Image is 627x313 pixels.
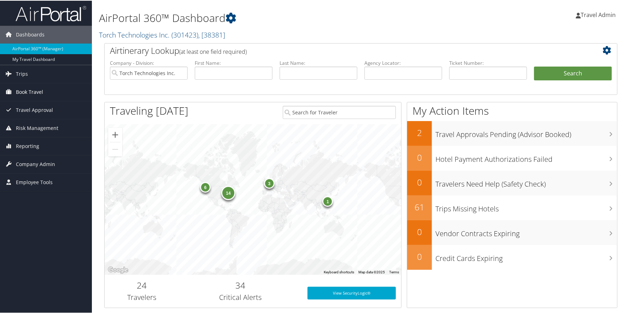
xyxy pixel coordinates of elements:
span: Map data ©2025 [358,269,385,273]
span: Book Travel [16,82,43,100]
span: Reporting [16,137,39,154]
span: Company Admin [16,155,55,172]
label: Company - Division: [110,59,188,66]
h2: 0 [407,151,432,163]
a: View SecurityLogic® [307,286,396,299]
a: 0Travelers Need Help (Safety Check) [407,170,617,195]
span: , [ 38381 ] [198,29,225,39]
a: 61Trips Missing Hotels [407,195,617,220]
button: Keyboard shortcuts [324,269,354,274]
a: 0Credit Cards Expiring [407,244,617,269]
span: Dashboards [16,25,45,43]
div: 6 [200,181,211,192]
h3: Hotel Payment Authorizations Failed [435,150,617,164]
h3: Travelers [110,292,174,302]
a: Terms (opens in new tab) [389,269,399,273]
span: Risk Management [16,119,58,136]
span: Travel Admin [581,10,616,18]
a: Travel Admin [576,4,623,25]
h1: AirPortal 360™ Dashboard [99,10,448,25]
h2: 2 [407,126,432,138]
h2: Airtinerary Lookup [110,44,569,56]
h2: 0 [407,176,432,188]
h2: 61 [407,200,432,212]
a: 0Hotel Payment Authorizations Failed [407,145,617,170]
h2: 0 [407,250,432,262]
span: Employee Tools [16,173,53,190]
h3: Critical Alerts [184,292,297,302]
span: ( 301423 ) [171,29,198,39]
label: Agency Locator: [364,59,442,66]
h2: 34 [184,279,297,291]
div: 1 [323,195,333,206]
a: 2Travel Approvals Pending (Advisor Booked) [407,120,617,145]
button: Zoom out [108,142,122,156]
h3: Travel Approvals Pending (Advisor Booked) [435,125,617,139]
h1: Traveling [DATE] [110,103,188,118]
div: 14 [221,185,235,199]
span: (at least one field required) [179,47,247,55]
a: 0Vendor Contracts Expiring [407,220,617,244]
a: Torch Technologies Inc. [99,29,225,39]
h2: 24 [110,279,174,291]
span: Trips [16,64,28,82]
div: 3 [264,177,275,188]
label: Ticket Number: [449,59,527,66]
h3: Vendor Contracts Expiring [435,224,617,238]
label: First Name: [195,59,273,66]
h3: Trips Missing Hotels [435,200,617,213]
input: Search for Traveler [283,105,395,118]
h3: Credit Cards Expiring [435,249,617,263]
h2: 0 [407,225,432,237]
label: Last Name: [280,59,357,66]
button: Zoom in [108,127,122,141]
h3: Travelers Need Help (Safety Check) [435,175,617,188]
h1: My Action Items [407,103,617,118]
img: airportal-logo.png [16,5,86,21]
button: Search [534,66,612,80]
img: Google [106,265,130,274]
span: Travel Approval [16,101,53,118]
a: Open this area in Google Maps (opens a new window) [106,265,130,274]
